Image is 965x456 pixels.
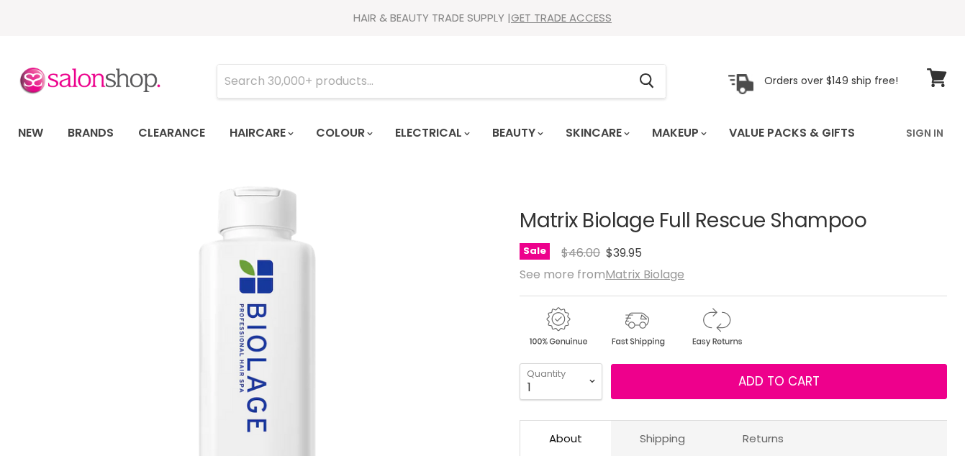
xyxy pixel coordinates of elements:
select: Quantity [520,363,602,399]
img: returns.gif [678,305,754,349]
span: Sale [520,243,550,260]
ul: Main menu [7,112,882,154]
span: $46.00 [561,245,600,261]
a: Makeup [641,118,715,148]
img: shipping.gif [599,305,675,349]
button: Search [628,65,666,98]
span: $39.95 [606,245,642,261]
a: Brands [57,118,124,148]
p: Orders over $149 ship free! [764,74,898,87]
h1: Matrix Biolage Full Rescue Shampoo [520,210,947,232]
a: Clearance [127,118,216,148]
a: Beauty [481,118,552,148]
a: Sign In [897,118,952,148]
a: GET TRADE ACCESS [511,10,612,25]
a: Colour [305,118,381,148]
a: Returns [714,421,812,456]
a: About [520,421,611,456]
a: Electrical [384,118,479,148]
a: Value Packs & Gifts [718,118,866,148]
a: New [7,118,54,148]
img: genuine.gif [520,305,596,349]
button: Add to cart [611,364,947,400]
span: Add to cart [738,373,820,390]
a: Skincare [555,118,638,148]
form: Product [217,64,666,99]
a: Shipping [611,421,714,456]
a: Matrix Biolage [605,266,684,283]
a: Haircare [219,118,302,148]
input: Search [217,65,628,98]
span: See more from [520,266,684,283]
